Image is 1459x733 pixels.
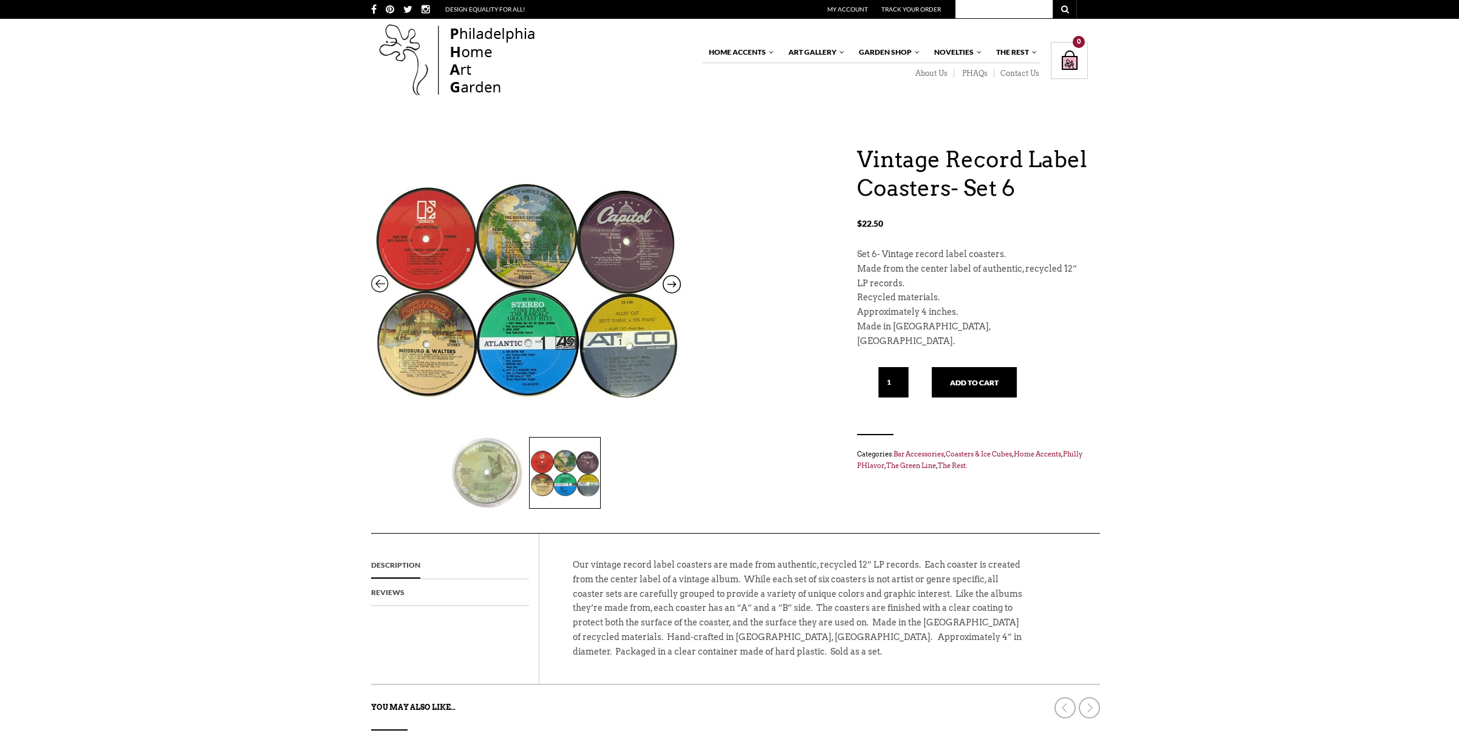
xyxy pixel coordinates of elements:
[827,5,868,13] a: My Account
[886,461,936,470] a: The Green Line
[954,69,994,78] a: PHAQs
[573,558,1022,672] p: Our vintage record label coasters are made from authentic, recycled 12” LP records. Each coaster ...
[878,367,909,397] input: Qty
[857,262,1088,291] p: Made from the center label of authentic, recycled 12” LP records.
[894,450,944,458] a: Bar Accessories
[857,291,1088,305] p: Recycled materials.
[782,42,846,63] a: Art Gallery
[990,42,1038,63] a: The Rest
[857,218,883,229] bdi: 22.50
[946,450,1012,458] a: Coasters & Ice Cubes
[857,305,1088,320] p: Approximately 4 inches.
[371,127,681,452] img: thePHAGshop_Vintage-Record-Label-Coasters-Set-6.jpg
[371,552,420,579] a: Description
[932,367,1017,397] button: Add to cart
[907,69,954,78] a: About Us
[1073,36,1085,48] div: 0
[1014,450,1061,458] a: Home Accents
[371,703,456,712] strong: You may also like…
[928,42,983,63] a: Novelties
[853,42,921,63] a: Garden Shop
[857,320,1088,349] p: Made in [GEOGRAPHIC_DATA], [GEOGRAPHIC_DATA].
[857,247,1088,262] p: Set 6- Vintage record label coasters.
[994,69,1039,78] a: Contact Us
[371,579,405,606] a: Reviews
[938,461,966,470] a: The Rest
[857,145,1088,202] h1: Vintage Record Label Coasters- Set 6
[881,5,941,13] a: Track Your Order
[857,447,1088,472] span: Categories: , , , , , .
[703,42,775,63] a: Home Accents
[857,218,862,229] span: $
